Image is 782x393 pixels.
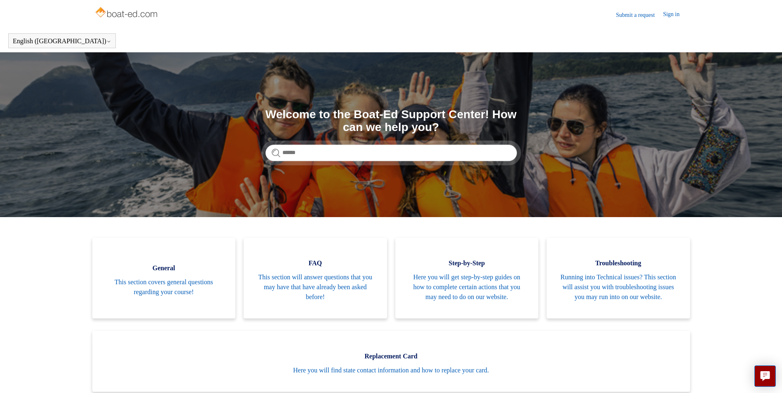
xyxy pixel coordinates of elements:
[94,5,160,21] img: Boat-Ed Help Center home page
[265,145,517,161] input: Search
[547,238,690,318] a: Troubleshooting Running into Technical issues? This section will assist you with troubleshooting ...
[559,272,678,302] span: Running into Technical issues? This section will assist you with troubleshooting issues you may r...
[754,365,776,387] button: Live chat
[265,108,517,134] h1: Welcome to the Boat-Ed Support Center! How can we help you?
[105,277,223,297] span: This section covers general questions regarding your course!
[616,11,663,19] a: Submit a request
[408,258,526,268] span: Step-by-Step
[13,37,111,45] button: English ([GEOGRAPHIC_DATA])
[92,238,236,318] a: General This section covers general questions regarding your course!
[256,258,375,268] span: FAQ
[92,331,690,392] a: Replacement Card Here you will find state contact information and how to replace your card.
[244,238,387,318] a: FAQ This section will answer questions that you may have that have already been asked before!
[105,263,223,273] span: General
[256,272,375,302] span: This section will answer questions that you may have that have already been asked before!
[663,10,688,20] a: Sign in
[105,365,678,375] span: Here you will find state contact information and how to replace your card.
[395,238,539,318] a: Step-by-Step Here you will get step-by-step guides on how to complete certain actions that you ma...
[408,272,526,302] span: Here you will get step-by-step guides on how to complete certain actions that you may need to do ...
[559,258,678,268] span: Troubleshooting
[105,351,678,361] span: Replacement Card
